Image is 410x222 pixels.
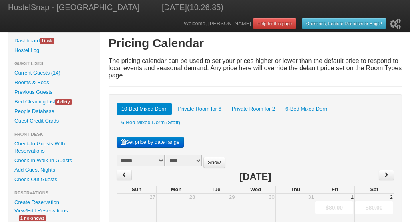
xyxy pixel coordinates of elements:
[149,194,156,201] div: 27
[13,214,52,222] a: 1 no-shows
[236,186,275,194] th: Wed
[109,57,402,79] p: The pricing calendar can be used to set your prices higher or lower than the default price to res...
[281,103,333,115] a: 6-Bed Mixed Dorm
[117,186,156,194] th: Sun
[117,137,184,148] a: Set price by date range
[55,99,72,105] span: 4 dirty
[228,194,235,201] div: 29
[8,97,100,107] a: Bed Cleaning List4 dirty
[227,103,280,115] a: Private Room for 2
[8,165,100,175] a: Add Guest Nights
[275,186,315,194] th: Thu
[390,19,401,29] i: Setup Wizard
[8,46,100,55] a: Hostel Log
[8,198,100,207] a: Create Reservation
[302,18,386,29] a: Questions, Feature Requests or Bugs?
[389,194,394,201] div: 2
[117,103,173,115] a: 10-Bed Mixed Dorm
[8,36,100,46] a: Dashboard1task
[173,103,226,115] a: Private Room for 6
[354,186,394,194] th: Sat
[8,129,100,139] li: Front Desk
[189,194,196,201] div: 28
[121,169,127,181] span: ‹
[8,59,100,68] li: Guest Lists
[8,175,100,184] a: Check-Out Guests
[8,107,100,116] a: People Database
[350,194,354,201] div: 1
[203,157,225,168] button: Show
[239,170,271,184] h2: [DATE]
[383,169,390,181] span: ›
[196,186,235,194] th: Tue
[19,215,46,221] span: 1 no-shows
[40,38,54,44] span: task
[8,156,100,165] a: Check-In Walk-In Guests
[8,116,100,126] a: Guest Credit Cards
[8,188,100,198] li: Reservations
[117,117,185,129] a: 6-Bed Mixed Dorm (Staff)
[268,194,275,201] div: 30
[8,68,100,78] a: Current Guests (14)
[109,36,402,50] h1: Pricing Calendar
[8,78,100,87] a: Rooms & Beds
[315,186,354,194] th: Fri
[308,194,315,201] div: 31
[8,87,100,97] a: Previous Guests
[253,18,296,29] a: Help for this page
[8,206,74,215] a: View/Edit Reservations
[184,16,402,32] div: Welcome, [PERSON_NAME]
[8,139,100,156] a: Check-In Guests With Reservations
[42,38,44,43] span: 1
[156,186,196,194] th: Mon
[187,3,223,12] span: (10:26:35)
[316,202,353,214] div: $80.00
[355,202,393,214] div: $80.00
